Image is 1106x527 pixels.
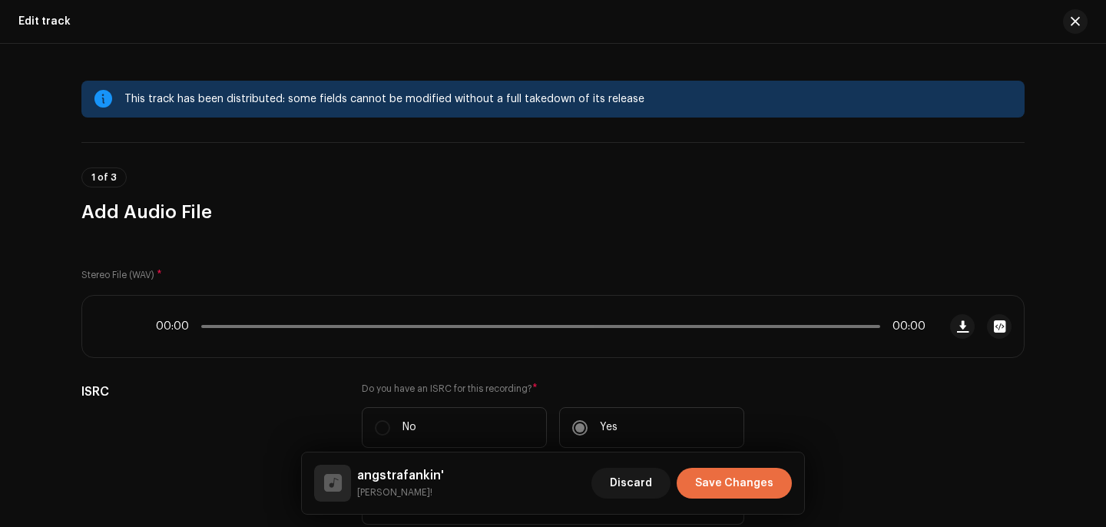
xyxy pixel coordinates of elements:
[362,383,744,395] label: Do you have an ISRC for this recording?
[357,466,444,485] h5: angstrafankin'
[677,468,792,499] button: Save Changes
[81,200,1025,224] h3: Add Audio File
[695,468,773,499] span: Save Changes
[610,468,652,499] span: Discard
[600,419,618,436] p: Yes
[81,383,337,401] h5: ISRC
[402,419,416,436] p: No
[886,320,926,333] span: 00:00
[591,468,671,499] button: Discard
[124,90,1012,108] div: This track has been distributed: some fields cannot be modified without a full takedown of its re...
[357,485,444,500] small: angstrafankin'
